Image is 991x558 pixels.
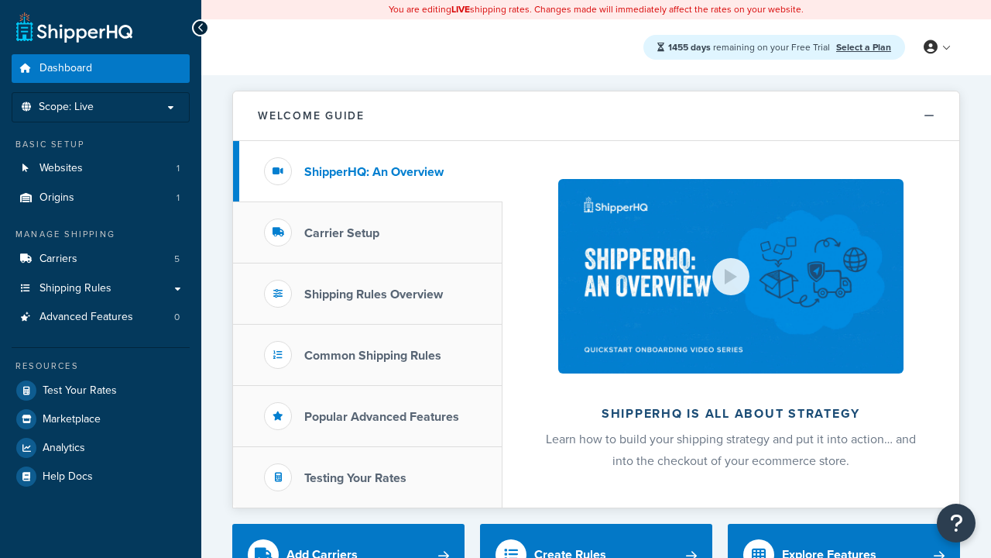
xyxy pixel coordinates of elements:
[544,407,918,421] h2: ShipperHQ is all about strategy
[12,303,190,332] a: Advanced Features0
[12,377,190,405] a: Test Your Rates
[177,162,180,175] span: 1
[39,62,92,75] span: Dashboard
[43,413,101,426] span: Marketplace
[39,253,77,266] span: Carriers
[12,303,190,332] li: Advanced Features
[668,40,711,54] strong: 1455 days
[668,40,832,54] span: remaining on your Free Trial
[39,162,83,175] span: Websites
[12,360,190,373] div: Resources
[12,434,190,462] a: Analytics
[39,101,94,114] span: Scope: Live
[43,470,93,484] span: Help Docs
[258,110,365,122] h2: Welcome Guide
[233,91,959,141] button: Welcome Guide
[12,138,190,151] div: Basic Setup
[12,184,190,212] li: Origins
[174,253,180,266] span: 5
[304,288,443,301] h3: Shipping Rules Overview
[546,430,916,470] span: Learn how to build your shipping strategy and put it into action… and into the checkout of your e...
[12,463,190,491] a: Help Docs
[304,349,441,363] h3: Common Shipping Rules
[12,54,190,83] a: Dashboard
[304,471,406,485] h3: Testing Your Rates
[304,410,459,424] h3: Popular Advanced Features
[12,405,190,433] a: Marketplace
[937,504,976,542] button: Open Resource Center
[39,191,74,205] span: Origins
[304,165,444,179] h3: ShipperHQ: An Overview
[836,40,891,54] a: Select a Plan
[451,2,470,16] b: LIVE
[12,245,190,274] li: Carriers
[174,311,180,324] span: 0
[39,282,111,295] span: Shipping Rules
[39,311,133,324] span: Advanced Features
[12,245,190,274] a: Carriers5
[12,154,190,183] li: Websites
[12,184,190,212] a: Origins1
[304,226,379,240] h3: Carrier Setup
[12,154,190,183] a: Websites1
[12,228,190,241] div: Manage Shipping
[43,442,85,455] span: Analytics
[43,384,117,398] span: Test Your Rates
[177,191,180,205] span: 1
[12,274,190,303] a: Shipping Rules
[558,179,904,374] img: ShipperHQ is all about strategy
